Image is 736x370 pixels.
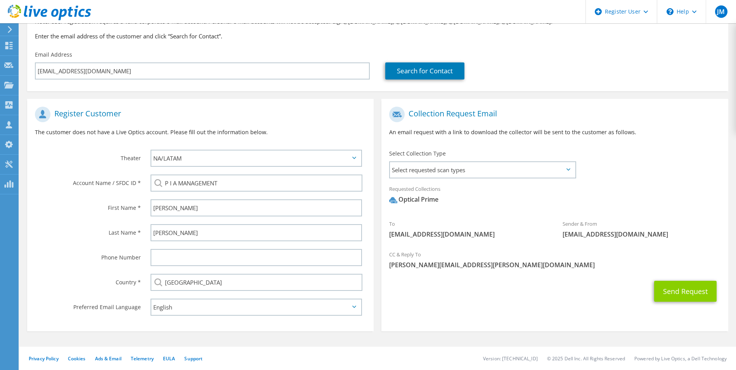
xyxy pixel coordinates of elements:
[555,216,728,242] div: Sender & From
[389,107,716,122] h1: Collection Request Email
[163,355,175,362] a: EULA
[35,274,141,286] label: Country *
[654,281,717,302] button: Send Request
[389,150,446,157] label: Select Collection Type
[381,216,555,242] div: To
[29,355,59,362] a: Privacy Policy
[389,261,720,269] span: [PERSON_NAME][EMAIL_ADDRESS][PERSON_NAME][DOMAIN_NAME]
[35,51,72,59] label: Email Address
[385,62,464,80] a: Search for Contact
[35,150,141,162] label: Theater
[389,230,547,239] span: [EMAIL_ADDRESS][DOMAIN_NAME]
[35,249,141,261] label: Phone Number
[390,162,575,178] span: Select requested scan types
[389,128,720,137] p: An email request with a link to download the collector will be sent to the customer as follows.
[95,355,121,362] a: Ads & Email
[68,355,86,362] a: Cookies
[35,224,141,237] label: Last Name *
[35,199,141,212] label: First Name *
[35,32,720,40] h3: Enter the email address of the customer and click “Search for Contact”.
[381,246,728,273] div: CC & Reply To
[184,355,203,362] a: Support
[547,355,625,362] li: © 2025 Dell Inc. All Rights Reserved
[667,8,674,15] svg: \n
[634,355,727,362] li: Powered by Live Optics, a Dell Technology
[35,107,362,122] h1: Register Customer
[35,128,366,137] p: The customer does not have a Live Optics account. Please fill out the information below.
[35,175,141,187] label: Account Name / SFDC ID *
[35,299,141,311] label: Preferred Email Language
[389,195,438,204] div: Optical Prime
[715,5,727,18] span: JM
[381,181,728,212] div: Requested Collections
[131,355,154,362] a: Telemetry
[563,230,720,239] span: [EMAIL_ADDRESS][DOMAIN_NAME]
[483,355,538,362] li: Version: [TECHNICAL_ID]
